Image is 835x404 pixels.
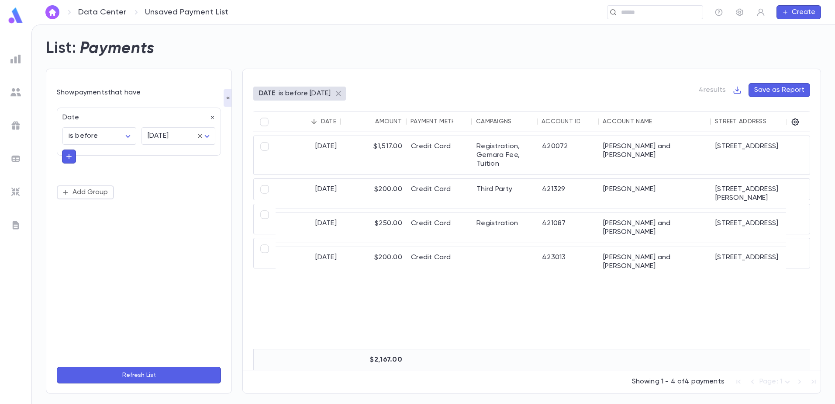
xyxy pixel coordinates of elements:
div: 421087 [538,213,599,243]
span: Page: 1 [759,378,782,385]
div: [DATE] [276,179,341,209]
div: Account Name [603,118,652,125]
button: Sort [453,115,467,129]
img: imports_grey.530a8a0e642e233f2baf0ef88e8c9fcb.svg [10,187,21,197]
div: [PERSON_NAME] and [PERSON_NAME] [599,136,711,174]
div: 420072 [538,136,599,174]
div: Third Party [472,179,538,209]
button: Add Group [57,185,114,199]
button: Sort [361,115,375,129]
div: [DATE] [276,247,341,277]
div: Campaigns [476,118,512,125]
div: Payment Method [411,118,466,125]
div: [STREET_ADDRESS] [711,213,796,243]
div: Page: 1 [759,375,793,389]
div: [STREET_ADDRESS] [711,247,796,277]
button: Save as Report [749,83,810,97]
div: Credit Card [407,179,472,209]
div: Credit Card [407,136,472,174]
div: [STREET_ADDRESS] [711,136,796,174]
div: Registration [472,213,538,243]
div: [DATE] [141,128,215,145]
h2: List: [46,39,76,58]
div: Date [57,108,215,122]
div: Registration, Gemara Fee, Tuition [472,136,538,174]
span: [DATE] [148,132,169,139]
div: 421329 [538,179,599,209]
div: $250.00 [341,213,407,243]
button: Sort [512,115,526,129]
span: is before [69,132,98,139]
button: Sort [580,115,594,129]
h2: Payments [80,39,155,58]
div: is before [62,128,136,145]
img: reports_grey.c525e4749d1bce6a11f5fe2a8de1b229.svg [10,54,21,64]
img: batches_grey.339ca447c9d9533ef1741baa751efc33.svg [10,153,21,164]
div: [DATE] [276,213,341,243]
div: [PERSON_NAME] and [PERSON_NAME] [599,213,711,243]
div: [PERSON_NAME] and [PERSON_NAME] [599,247,711,277]
div: $1,517.00 [341,136,407,174]
div: Credit Card [407,213,472,243]
button: Refresh List [57,367,221,383]
div: [PERSON_NAME] [599,179,711,209]
p: 4 results [699,86,726,94]
div: Date [321,118,336,125]
img: campaigns_grey.99e729a5f7ee94e3726e6486bddda8f1.svg [10,120,21,131]
p: Unsaved Payment List [145,7,229,17]
button: Sort [766,115,780,129]
div: Street Address [715,118,766,125]
img: letters_grey.7941b92b52307dd3b8a917253454ce1c.svg [10,220,21,230]
button: Sort [307,115,321,129]
img: logo [7,7,24,24]
div: $200.00 [341,179,407,209]
div: Account ID [542,118,581,125]
div: Credit Card [407,247,472,277]
button: Sort [652,115,666,129]
div: [DATE] [276,136,341,174]
img: students_grey.60c7aba0da46da39d6d829b817ac14fc.svg [10,87,21,98]
div: $200.00 [341,247,407,277]
p: is before [DATE] [279,89,331,98]
div: Amount [375,118,402,125]
img: home_white.a664292cf8c1dea59945f0da9f25487c.svg [47,9,58,16]
p: Showing 1 - 4 of 4 payments [632,377,725,386]
div: 423013 [538,247,599,277]
div: DATEis before [DATE] [253,87,346,101]
div: Show payments that have [57,88,221,97]
div: $2,167.00 [341,349,407,370]
a: Data Center [78,7,126,17]
div: [STREET_ADDRESS][PERSON_NAME] [711,179,796,209]
p: DATE [259,89,276,98]
button: Create [776,5,821,19]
